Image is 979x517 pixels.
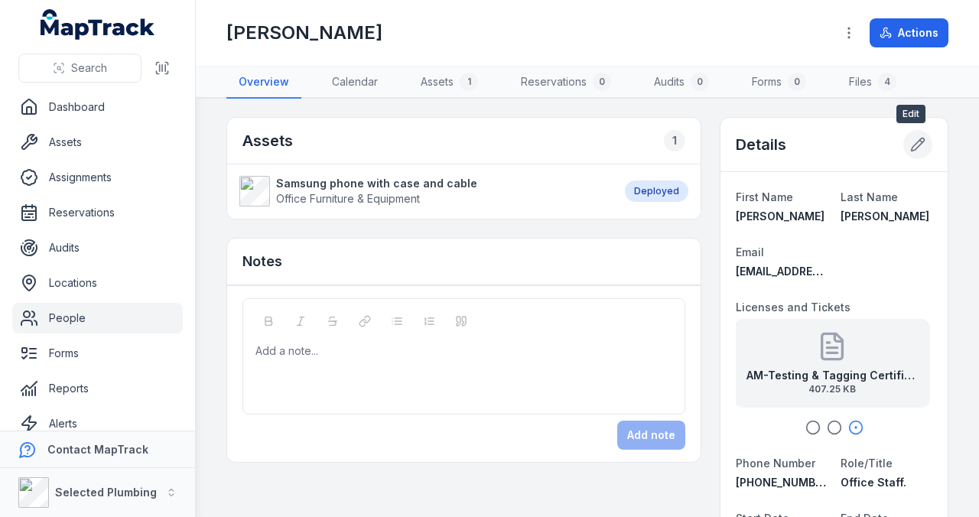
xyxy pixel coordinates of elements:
a: Reports [12,373,183,404]
a: People [12,303,183,333]
a: MapTrack [41,9,155,40]
span: [EMAIL_ADDRESS][DOMAIN_NAME] [736,265,920,278]
div: 4 [878,73,896,91]
span: Office Staff. [841,476,906,489]
a: Assignments [12,162,183,193]
span: Role/Title [841,457,893,470]
h3: Notes [242,251,282,272]
span: Email [736,245,764,258]
a: Reservations [12,197,183,228]
span: First Name [736,190,793,203]
div: 0 [691,73,709,91]
a: Alerts [12,408,183,439]
div: 1 [460,73,478,91]
h2: Details [736,134,786,155]
h2: Assets [242,130,293,151]
span: [PERSON_NAME] [736,210,825,223]
div: 1 [664,130,685,151]
div: 0 [593,73,611,91]
strong: AM-Testing & Tagging Certificate [746,368,918,383]
a: Dashboard [12,92,183,122]
a: Overview [226,67,301,99]
span: [PHONE_NUMBER] [736,476,832,489]
a: Forms0 [740,67,818,99]
div: Deployed [625,180,688,202]
a: Assets1 [408,67,490,99]
a: Reservations0 [509,67,623,99]
span: Edit [896,105,925,123]
strong: Selected Plumbing [55,486,157,499]
span: Last Name [841,190,898,203]
a: Locations [12,268,183,298]
span: 407.25 KB [746,383,918,395]
a: Audits0 [642,67,721,99]
strong: Samsung phone with case and cable [276,176,477,191]
span: [PERSON_NAME] [841,210,929,223]
a: Samsung phone with case and cableOffice Furniture & Equipment [239,176,610,206]
span: Licenses and Tickets [736,301,851,314]
a: Calendar [320,67,390,99]
a: Forms [12,338,183,369]
button: Search [18,54,141,83]
a: Assets [12,127,183,158]
a: Audits [12,232,183,263]
span: Phone Number [736,457,815,470]
span: Search [71,60,107,76]
strong: Contact MapTrack [47,443,148,456]
button: Actions [870,18,948,47]
h1: [PERSON_NAME] [226,21,382,45]
span: Office Furniture & Equipment [276,192,420,205]
div: 0 [788,73,806,91]
a: Files4 [837,67,909,99]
